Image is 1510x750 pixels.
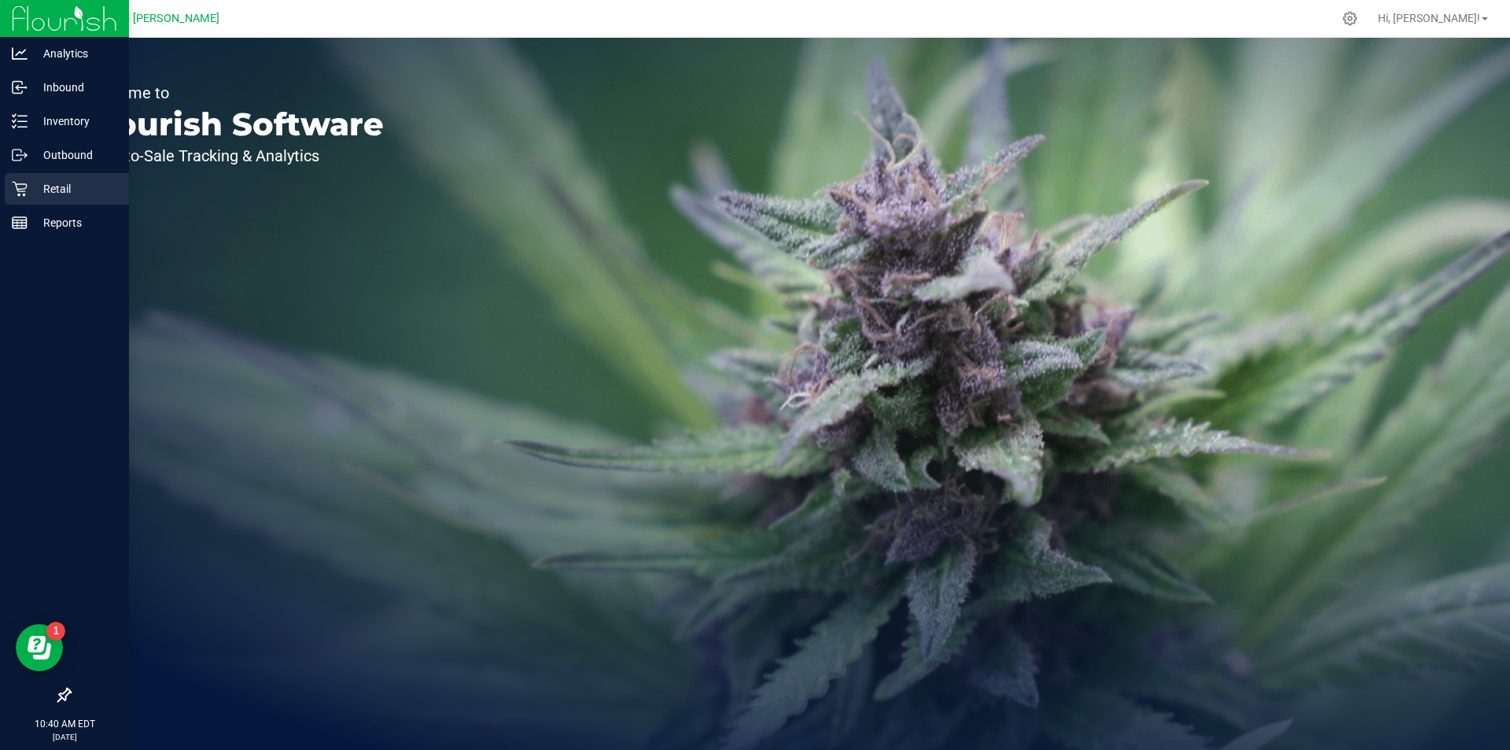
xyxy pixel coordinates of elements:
[1340,11,1360,26] div: Manage settings
[7,731,122,743] p: [DATE]
[12,181,28,197] inline-svg: Retail
[102,12,219,25] span: GA1 - [PERSON_NAME]
[85,109,384,140] p: Flourish Software
[7,717,122,731] p: 10:40 AM EDT
[28,44,122,63] p: Analytics
[28,213,122,232] p: Reports
[85,148,384,164] p: Seed-to-Sale Tracking & Analytics
[16,624,63,671] iframe: Resource center
[12,46,28,61] inline-svg: Analytics
[1378,12,1480,24] span: Hi, [PERSON_NAME]!
[28,112,122,131] p: Inventory
[46,622,65,641] iframe: Resource center unread badge
[28,146,122,164] p: Outbound
[28,78,122,97] p: Inbound
[12,79,28,95] inline-svg: Inbound
[12,147,28,163] inline-svg: Outbound
[85,85,384,101] p: Welcome to
[12,215,28,231] inline-svg: Reports
[12,113,28,129] inline-svg: Inventory
[28,179,122,198] p: Retail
